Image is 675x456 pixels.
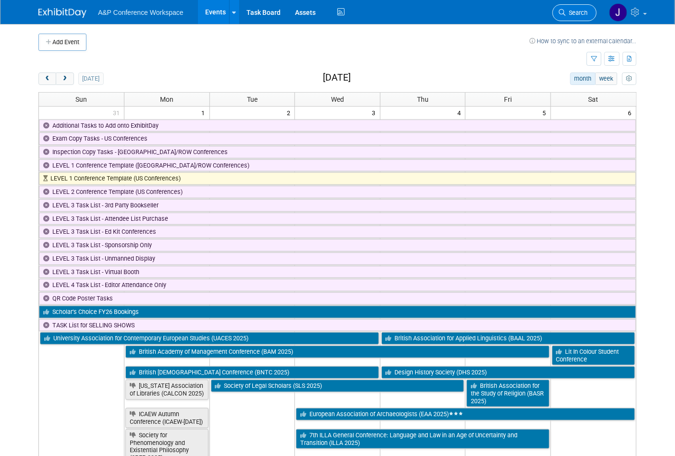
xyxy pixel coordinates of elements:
span: Thu [417,96,429,103]
a: Design History Society (DHS 2025) [381,366,635,379]
a: Inspection Copy Tasks - [GEOGRAPHIC_DATA]/ROW Conferences [39,146,636,158]
button: Add Event [38,34,86,51]
a: European Association of Archaeologists (EAA 2025) [296,408,635,420]
span: A&P Conference Workspace [98,9,184,16]
span: Sat [589,96,599,103]
h2: [DATE] [323,72,351,83]
button: next [56,72,74,85]
span: 4 [456,107,465,119]
a: Lit In Colour Student Conference [552,346,635,365]
a: LEVEL 3 Task List - Virtual Booth [39,266,636,278]
a: LEVEL 3 Task List - 3rd Party Bookseller [39,199,636,212]
a: Exam Copy Tasks - US Conferences [39,132,636,145]
a: British Academy of Management Conference (BAM 2025) [125,346,550,358]
a: British Association for Applied Linguistics (BAAL 2025) [381,332,635,345]
a: ICAEW Autumn Conference (ICAEW-[DATE]) [125,408,209,428]
a: How to sync to an external calendar... [529,37,637,45]
a: Society of Legal Scholars (SLS 2025) [211,380,465,392]
img: ExhibitDay [38,8,86,18]
span: Fri [504,96,512,103]
span: Search [565,9,588,16]
a: LEVEL 3 Task List - Attendee List Purchase [39,213,636,225]
a: Search [552,4,597,21]
a: British Association for the Study of Religion (BASR 2025) [466,380,550,407]
button: week [595,72,617,85]
span: 31 [112,107,124,119]
button: myCustomButton [622,72,637,85]
span: 5 [542,107,551,119]
a: 7th ILLA General Conference: Language and Law in an Age of Uncertainty and Transition (ILLA 2025) [296,429,550,449]
span: 2 [286,107,295,119]
span: Tue [247,96,258,103]
img: Jennifer Howell [609,3,627,22]
a: LEVEL 2 Conference Template (US Conferences) [39,186,636,198]
span: 3 [371,107,380,119]
a: LEVEL 3 Task List - Sponsorship Only [39,239,636,252]
button: prev [38,72,56,85]
a: LEVEL 3 Task List - Unmanned Display [39,252,636,265]
a: LEVEL 4 Task List - Editor Attendance Only [39,279,636,291]
span: 1 [201,107,209,119]
a: LEVEL 1 Conference Template (US Conferences) [39,172,636,185]
span: 6 [627,107,636,119]
span: Wed [331,96,344,103]
a: [US_STATE] Association of Libraries (CALCON 2025) [125,380,209,399]
a: QR Code Poster Tasks [39,292,636,305]
a: University Association for Contemporary European Studies (UACES 2025) [40,332,379,345]
a: British [DEMOGRAPHIC_DATA] Conference (BNTC 2025) [125,366,379,379]
span: Mon [160,96,173,103]
a: Additional Tasks to Add onto ExhibitDay [39,120,636,132]
button: [DATE] [78,72,104,85]
a: LEVEL 1 Conference Template ([GEOGRAPHIC_DATA]/ROW Conferences) [39,159,636,172]
a: Scholar’s Choice FY26 Bookings [39,306,636,318]
i: Personalize Calendar [626,76,632,82]
button: month [570,72,596,85]
span: Sun [76,96,87,103]
a: LEVEL 3 Task List - Ed Kit Conferences [39,226,636,238]
a: TASK List for SELLING SHOWS [39,319,636,332]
